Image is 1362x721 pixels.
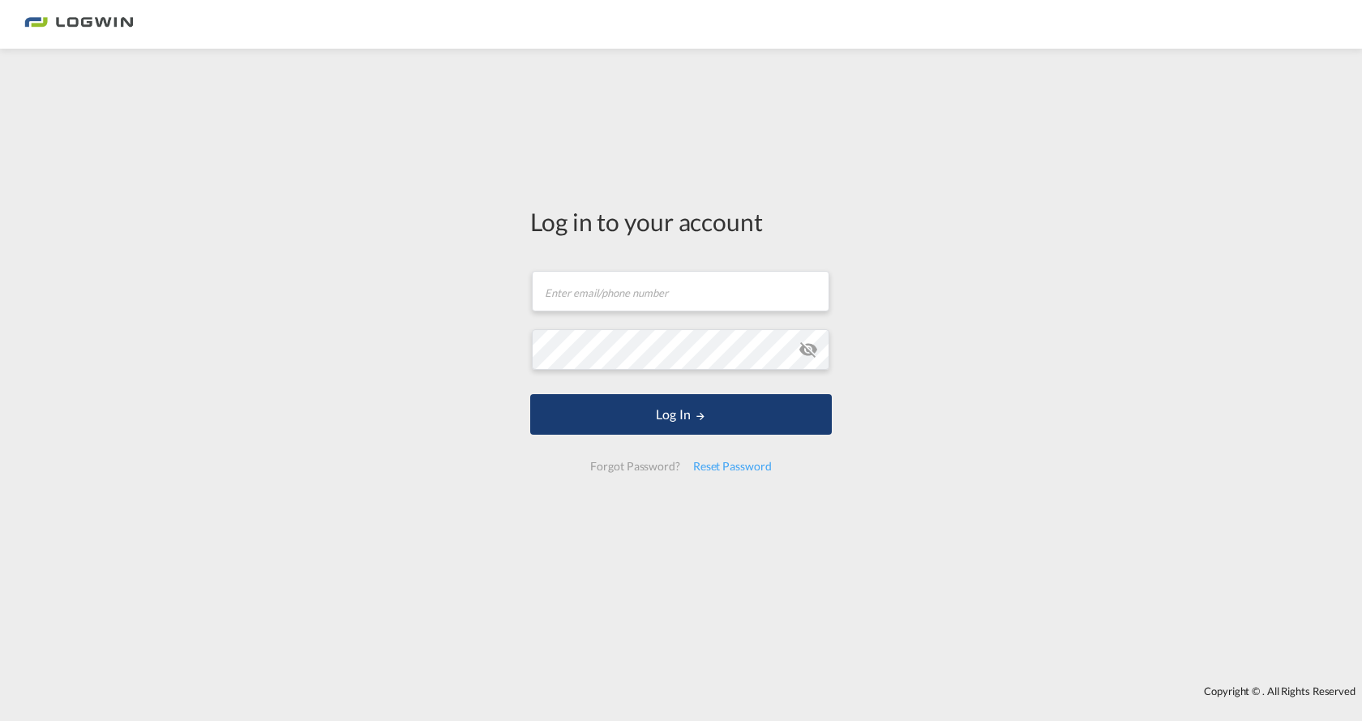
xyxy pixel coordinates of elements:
input: Enter email/phone number [532,271,829,311]
div: Log in to your account [530,204,832,238]
img: bc73a0e0d8c111efacd525e4c8ad7d32.png [24,6,134,43]
div: Forgot Password? [584,452,686,481]
md-icon: icon-eye-off [799,340,818,359]
div: Reset Password [687,452,778,481]
button: LOGIN [530,394,832,435]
